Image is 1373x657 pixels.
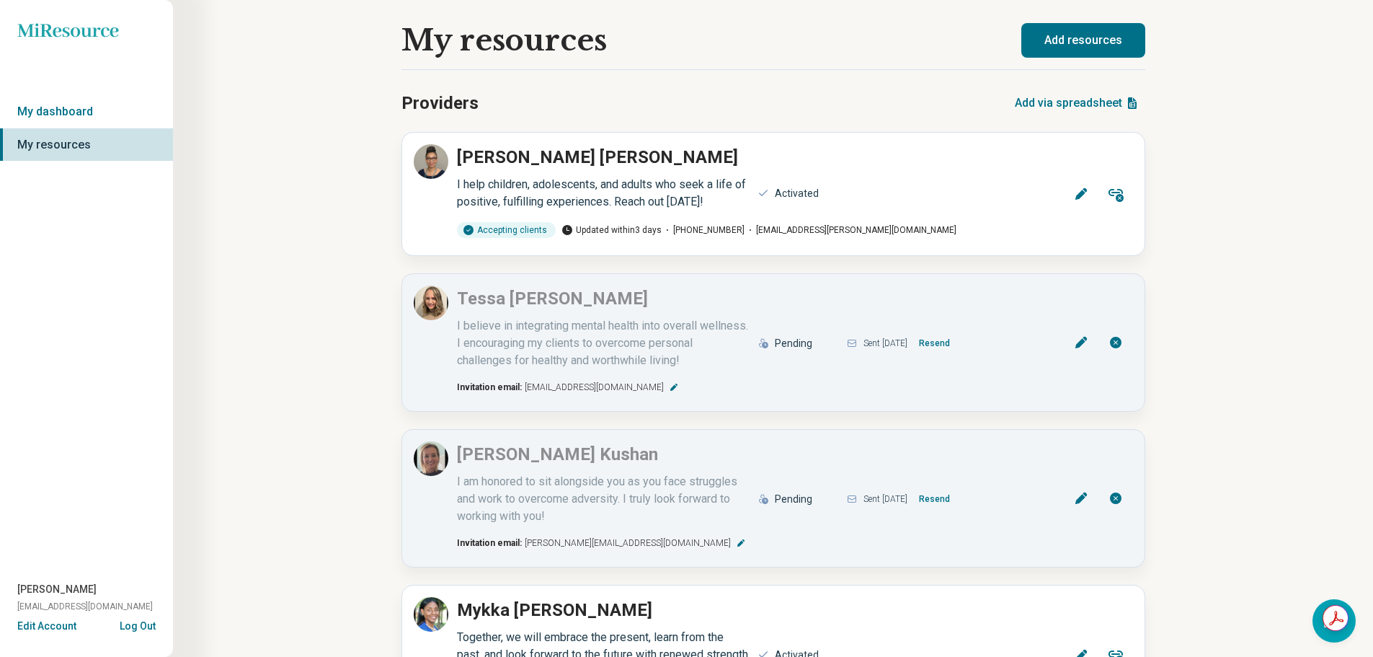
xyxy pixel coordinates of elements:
h1: My resources [401,24,607,57]
p: [PERSON_NAME] Kushan [457,441,658,467]
span: Invitation email: [457,537,522,550]
button: Log Out [120,619,156,630]
div: I am honored to sit alongside you as you face struggles and work to overcome adversity. I truly l... [457,473,749,525]
span: Invitation email: [457,381,522,394]
div: I help children, adolescents, and adults who seek a life of positive, fulfilling experiences. Rea... [457,176,749,211]
div: Activated [775,186,819,201]
span: [PHONE_NUMBER] [662,224,745,237]
p: Mykka [PERSON_NAME] [457,597,652,623]
div: Accepting clients [457,222,556,238]
p: Tessa [PERSON_NAME] [457,286,648,312]
span: [EMAIL_ADDRESS][DOMAIN_NAME] [17,600,153,613]
h2: Providers [401,90,479,116]
span: [EMAIL_ADDRESS][DOMAIN_NAME] [525,381,664,394]
div: Pending [775,492,812,507]
p: [PERSON_NAME] [PERSON_NAME] [457,144,738,170]
button: Add via spreadsheet [1009,86,1145,120]
div: Sent [DATE] [846,332,1041,355]
span: Updated within 3 days [561,224,662,237]
button: Resend [913,488,956,511]
button: Edit Account [17,619,76,634]
div: Sent [DATE] [846,488,1041,511]
button: Resend [913,332,956,355]
span: [PERSON_NAME] [17,582,97,597]
span: [PERSON_NAME][EMAIL_ADDRESS][DOMAIN_NAME] [525,537,731,550]
button: Add resources [1021,23,1145,58]
div: I believe in integrating mental health into overall wellness. I encouraging my clients to overcom... [457,317,749,369]
div: Pending [775,336,812,351]
span: [EMAIL_ADDRESS][PERSON_NAME][DOMAIN_NAME] [745,224,956,237]
div: Open chat [1312,599,1356,643]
